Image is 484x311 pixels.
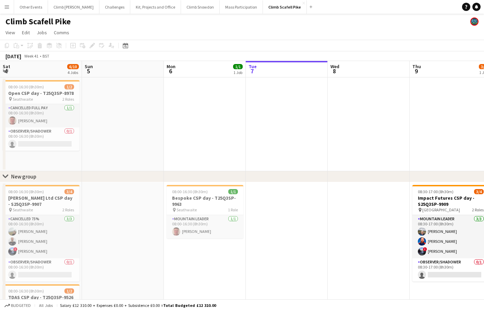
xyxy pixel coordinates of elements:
span: ! [13,247,17,251]
div: [DATE] [5,53,21,60]
span: 2 Roles [472,207,484,212]
span: 7 [247,67,257,75]
span: [GEOGRAPHIC_DATA] [422,207,460,212]
span: Thu [412,63,421,70]
span: Sat [3,63,10,70]
span: 1/1 [228,189,238,194]
span: Sun [85,63,93,70]
button: Climb [PERSON_NAME] [48,0,99,14]
span: Week 41 [23,53,40,59]
div: 4 Jobs [68,70,78,75]
a: View [3,28,18,37]
button: Climb Scafell Pike [263,0,307,14]
span: Jobs [37,29,47,36]
app-job-card: 08:00-16:30 (8h30m)1/1Bespoke CSP day - T25Q3SP-9963 Seathwaite1 RoleMountain Leader1/108:00-16:3... [167,185,243,238]
span: All jobs [38,303,54,308]
button: Other Events [14,0,48,14]
span: 08:00-16:30 (8h30m) [172,189,208,194]
a: Edit [19,28,33,37]
span: 08:00-16:30 (8h30m) [8,84,44,89]
h3: Bespoke CSP day - T25Q3SP-9963 [167,195,243,207]
span: 1/2 [64,84,74,89]
span: 1/2 [64,288,74,294]
h3: [PERSON_NAME] Ltd CSP day - S25Q3SP-9907 [3,195,80,207]
span: 08:30-17:00 (8h30m) [418,189,453,194]
span: 5 [84,67,93,75]
span: 3/4 [474,189,484,194]
button: Kit, Projects and Office [130,0,181,14]
span: ! [423,247,427,251]
app-user-avatar: Staff RAW Adventures [470,17,479,26]
button: Challenges [99,0,130,14]
span: 1/1 [233,64,243,69]
span: 1 Role [228,207,238,212]
a: Jobs [34,28,50,37]
a: Comms [51,28,72,37]
h1: Climb Scafell Pike [5,16,71,27]
span: Budgeted [11,303,31,308]
app-card-role: Cancelled full pay1/108:00-16:30 (8h30m)[PERSON_NAME] [3,104,80,127]
span: Comms [54,29,69,36]
span: 3/4 [64,189,74,194]
h3: TDAS CSP day - T25Q3SP-9526 [3,294,80,300]
app-card-role: Observer/Shadower0/108:00-16:30 (8h30m) [3,258,80,282]
span: Total Budgeted £12 310.00 [163,303,216,308]
span: 2 Roles [62,207,74,212]
div: BST [43,53,49,59]
app-card-role: Cancelled 75%3/308:00-16:30 (8h30m)[PERSON_NAME][PERSON_NAME]![PERSON_NAME] [3,215,80,258]
div: Salary £12 310.00 + Expenses £0.00 + Subsistence £0.00 = [60,303,216,308]
span: 8 [329,67,339,75]
span: Seathwaite [13,207,33,212]
span: Mon [167,63,176,70]
div: 1 Job [233,70,242,75]
app-job-card: 08:00-16:30 (8h30m)1/2Open CSP day - T25Q3SP-8978 Seathwaite2 RolesCancelled full pay1/108:00-16:... [3,80,80,151]
app-card-role: Observer/Shadower0/108:00-16:30 (8h30m) [3,127,80,151]
span: View [5,29,15,36]
h3: Open CSP day - T25Q3SP-8978 [3,90,80,96]
span: 9 [411,67,421,75]
span: Wed [330,63,339,70]
button: Budgeted [3,302,32,309]
div: New group [11,173,36,180]
span: 6 [166,67,176,75]
span: Edit [22,29,30,36]
span: Tue [249,63,257,70]
span: 4 [2,67,10,75]
span: Seathwaite [13,97,33,102]
span: 6/10 [67,64,79,69]
app-card-role: Mountain Leader1/108:00-16:30 (8h30m)[PERSON_NAME] [167,215,243,238]
span: 2 Roles [62,97,74,102]
app-job-card: 08:00-16:30 (8h30m)3/4[PERSON_NAME] Ltd CSP day - S25Q3SP-9907 Seathwaite2 RolesCancelled 75%3/30... [3,185,80,282]
span: Seathwaite [177,207,197,212]
button: Mass Participation [220,0,263,14]
button: Climb Snowdon [181,0,220,14]
span: 08:00-16:30 (8h30m) [8,189,44,194]
span: 08:00-16:30 (8h30m) [8,288,44,294]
